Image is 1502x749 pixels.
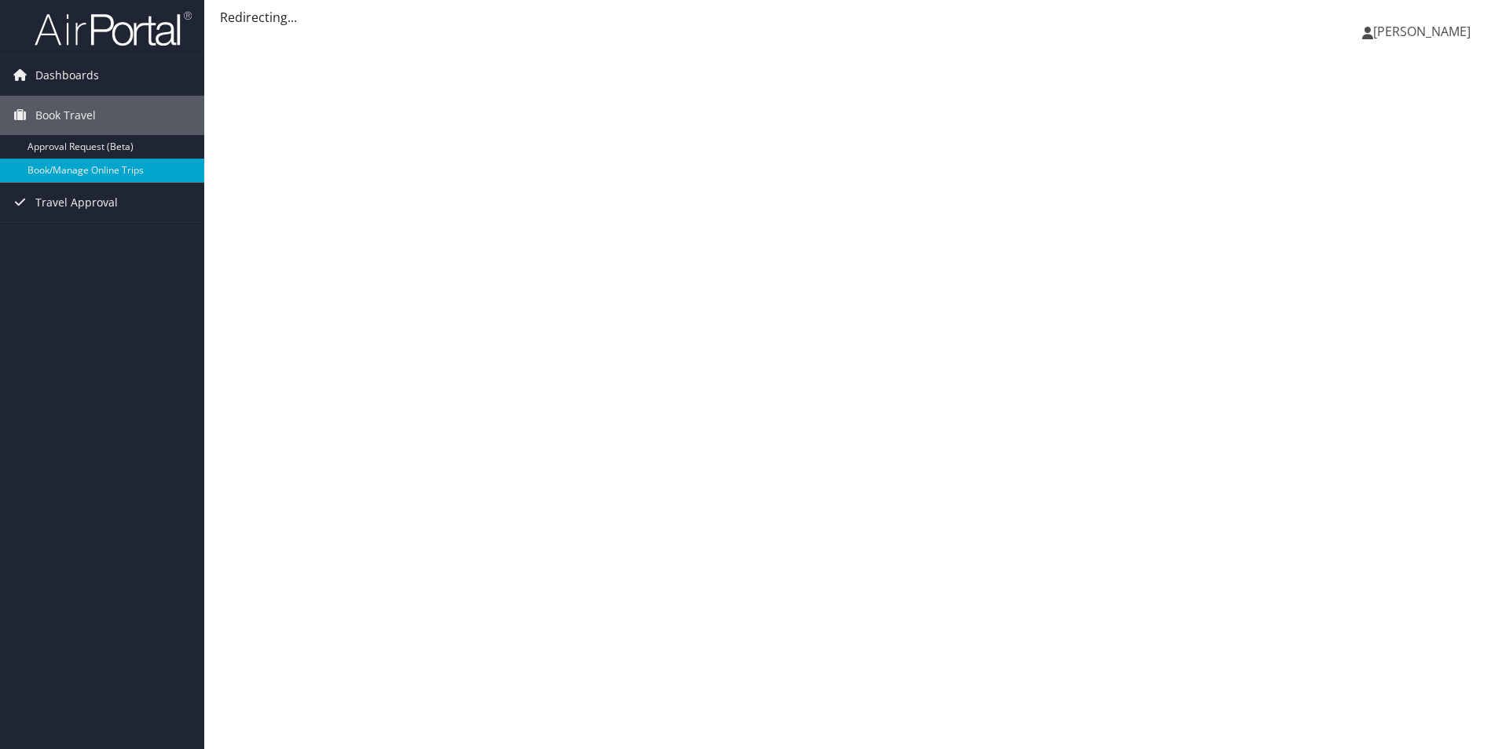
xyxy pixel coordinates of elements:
[1373,23,1471,40] span: [PERSON_NAME]
[35,183,118,222] span: Travel Approval
[1362,8,1486,55] a: [PERSON_NAME]
[35,10,192,47] img: airportal-logo.png
[35,96,96,135] span: Book Travel
[220,8,1486,27] div: Redirecting...
[35,56,99,95] span: Dashboards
